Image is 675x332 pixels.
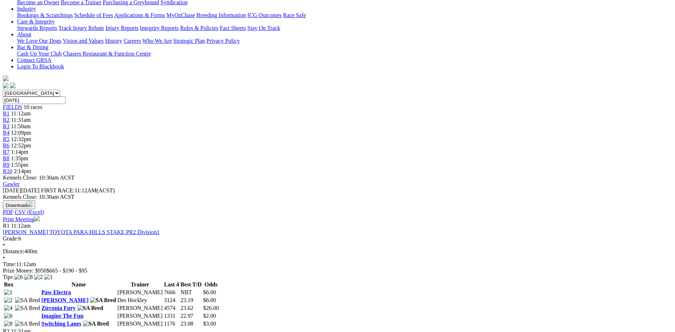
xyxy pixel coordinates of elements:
a: Cash Up Your Club [17,51,62,57]
span: $2.00 [203,313,216,319]
a: R5 [3,136,10,142]
img: printer.svg [34,216,40,221]
span: FIELDS [3,104,22,110]
td: 23.08 [180,320,202,327]
a: [PERSON_NAME] [41,297,88,303]
a: R6 [3,142,10,149]
a: Who We Are [142,38,172,44]
a: ICG Outcomes [247,12,281,18]
span: $26.00 [203,305,219,311]
span: Distance: [3,248,24,254]
span: $665 - $190 - $95 [47,268,88,274]
th: Odds [203,281,219,288]
span: [DATE] [3,187,39,193]
span: $6.00 [203,297,216,303]
a: Login To Blackbook [17,63,64,69]
a: PDF [3,209,13,215]
img: logo-grsa-white.png [3,76,9,81]
a: R3 [3,123,10,129]
a: Paw Electra [41,289,71,295]
a: R10 [3,168,12,174]
a: Bar & Dining [17,44,48,50]
a: Industry [17,6,36,12]
img: download.svg [27,201,32,207]
th: Name [41,281,116,288]
th: Last 4 [164,281,179,288]
a: Privacy Policy [206,38,240,44]
th: Trainer [117,281,163,288]
a: [PERSON_NAME] TOYOTA PARA HILLS STAKE PR2 Division1 [3,229,160,235]
a: MyOzChase [167,12,195,18]
span: 11:12AM(ACST) [41,187,115,193]
span: 12:32pm [11,136,31,142]
a: R9 [3,162,10,168]
img: SA Bred [83,321,109,327]
img: SA Bred [90,297,116,304]
img: 6 [14,274,23,280]
a: Stay On Track [247,25,280,31]
div: Kennels Close: 10:30am ACST [3,194,672,200]
span: Kennels Close: 10:30am ACST [3,175,74,181]
img: 1 [4,289,12,296]
span: FIRST RACE: [41,187,74,193]
div: Bar & Dining [17,51,672,57]
div: About [17,38,672,44]
div: Download [3,209,672,216]
a: Integrity Reports [140,25,179,31]
span: $3.00 [203,321,216,327]
a: Stewards Reports [17,25,57,31]
a: Schedule of Fees [74,12,113,18]
a: CSV (Excel) [15,209,44,215]
span: 11:50am [11,123,31,129]
span: 12:52pm [11,142,31,149]
img: SA Bred [77,305,103,311]
div: Prize Money: $950 [3,268,672,274]
img: SA Bred [15,321,40,327]
td: 23.62 [180,305,202,312]
span: Time: [3,261,16,267]
span: R4 [3,130,10,136]
span: Tips [3,274,13,280]
a: Rules & Policies [180,25,218,31]
span: 11:12am [11,110,31,116]
td: Des Hockley [117,297,163,304]
a: Gawler [3,181,20,187]
a: Care & Integrity [17,19,55,25]
a: Switching Lanes [41,321,81,327]
span: 11:12am [11,223,31,229]
img: facebook.svg [3,83,9,88]
td: 23.19 [180,297,202,304]
span: 12:09pm [11,130,31,136]
span: Grade: [3,235,19,242]
img: 2 [34,274,43,280]
img: 1 [44,274,53,280]
td: 1331 [164,312,179,320]
span: 10 races [23,104,42,110]
span: • [3,242,5,248]
img: SA Bred [15,297,40,304]
a: Race Safe [283,12,306,18]
a: History [105,38,122,44]
a: Contact GRSA [17,57,51,63]
a: Applications & Forms [114,12,165,18]
span: R8 [3,155,10,161]
input: Select date [3,97,66,104]
span: Box [4,281,14,287]
td: 4574 [164,305,179,312]
td: [PERSON_NAME] [117,320,163,327]
div: Industry [17,12,672,19]
a: Fact Sheets [220,25,246,31]
img: 6 [4,313,12,319]
span: 1:55pm [11,162,28,168]
a: Strategic Plan [173,38,205,44]
span: R1 [3,110,10,116]
img: 4 [4,305,12,311]
span: 11:31am [11,117,31,123]
img: SA Bred [15,305,40,311]
a: Injury Reports [105,25,138,31]
a: R7 [3,149,10,155]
